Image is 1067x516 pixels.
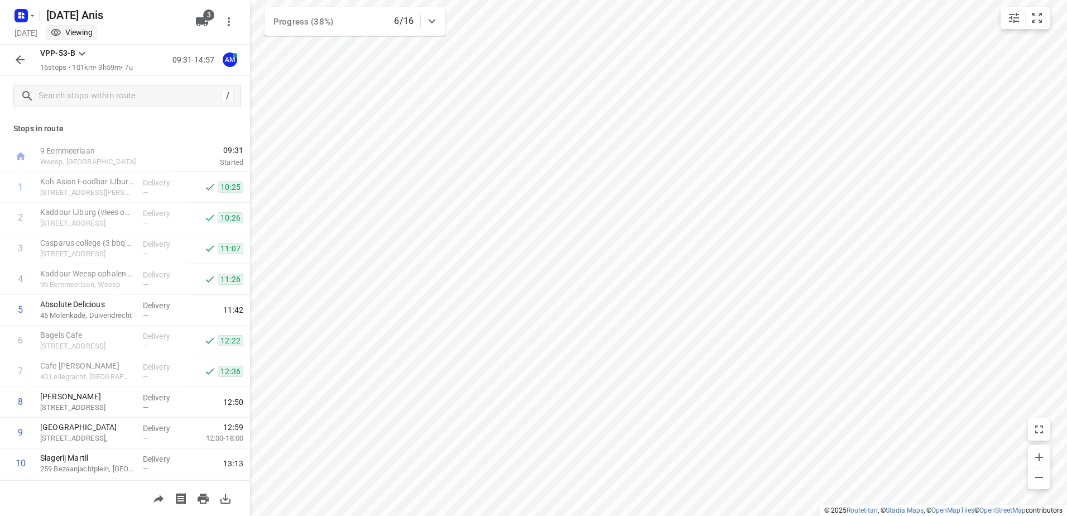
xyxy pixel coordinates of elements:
span: 13:13 [223,458,243,469]
p: Kaddour Weesp ophalen de rest [40,268,134,279]
button: More [218,11,240,33]
span: 11:42 [223,304,243,316]
div: 2 [18,212,23,223]
span: 12:22 [218,335,243,346]
p: [STREET_ADDRESS], [40,433,134,444]
svg: Done [204,243,215,254]
div: small contained button group [1001,7,1050,29]
p: Delivery [143,361,184,372]
div: 10 [16,458,26,469]
span: 10:25 [218,181,243,193]
span: Print route [192,493,214,503]
p: Started [170,157,243,168]
div: 3 [18,243,23,254]
svg: Done [204,366,215,377]
span: — [143,250,148,258]
span: Share route [147,493,170,503]
svg: Done [204,335,215,346]
p: 09:31-14:57 [172,54,219,66]
p: 46 Molenkade, Duivendrecht [40,310,134,321]
p: Bagels Cafe [40,329,134,341]
span: — [143,219,148,227]
p: 12:00-18:00 [188,433,243,444]
p: 372 Krijn Taconiskade, Amsterdam [40,187,134,198]
span: Download route [214,493,237,503]
div: 8 [18,396,23,407]
p: [STREET_ADDRESS] [40,249,134,260]
p: 6/16 [394,15,414,28]
span: — [143,342,148,350]
p: Delivery [143,269,184,280]
p: VPP-53-B [40,47,75,59]
p: Stops in route [13,123,237,135]
div: / [222,90,234,102]
p: Cafe [PERSON_NAME] [40,360,134,371]
button: 3 [191,11,213,33]
p: Delivery [143,392,184,403]
p: Koh Asian Foodbar IJburg + Koh Barstow [40,176,134,187]
span: 3 [203,9,214,21]
span: 11:07 [218,243,243,254]
p: 9 Eemmeerlaan [40,145,156,156]
p: Delivery [143,453,184,465]
div: You are currently in view mode. To make any changes, go to edit project. [50,27,93,38]
p: [STREET_ADDRESS] [40,402,134,413]
div: 9 [18,427,23,438]
span: — [143,311,148,319]
a: Routetitan [847,507,878,514]
p: 40 Leliegracht, Amsterdam [40,371,134,383]
div: Progress (38%)6/16 [265,7,445,36]
div: 4 [18,274,23,284]
a: Stadia Maps [886,507,924,514]
svg: Done [204,274,215,285]
p: Kaddour IJburg (vlees ophalen BBQ) [40,207,134,218]
span: 12:50 [223,396,243,408]
span: — [143,403,148,412]
span: — [143,465,148,473]
p: 16 stops • 101km • 3h59m • 7u [40,63,133,73]
span: — [143,372,148,381]
p: Delivery [143,331,184,342]
p: Delivery [143,300,184,311]
div: 7 [18,366,23,376]
span: — [143,280,148,289]
span: — [143,434,148,442]
p: 9b Eemmeerlaan, Weesp [40,279,134,290]
p: [GEOGRAPHIC_DATA] [40,422,134,433]
span: 12:36 [218,366,243,377]
p: Delivery [143,238,184,250]
p: 259 Bezaanjachtplein, [GEOGRAPHIC_DATA] [40,464,134,475]
div: 5 [18,304,23,315]
span: — [143,188,148,197]
a: OpenMapTiles [931,507,974,514]
p: Casparus college (3 bbq's + 3 gasflessen + vlees van IJburg voor 11:30) [40,237,134,249]
p: Weesp, [GEOGRAPHIC_DATA] [40,156,156,168]
p: [PERSON_NAME] [40,391,134,402]
span: 10:26 [218,212,243,223]
input: Search stops within route [39,88,222,105]
p: Delivery [143,208,184,219]
p: Delivery [143,423,184,434]
p: [STREET_ADDRESS] [40,218,134,229]
button: Map settings [1003,7,1025,29]
li: © 2025 , © , © © contributors [824,507,1063,514]
div: 6 [18,335,23,346]
p: 71 Vijzelstraat, Amsterdam [40,341,134,352]
div: 1 [18,181,23,192]
p: Delivery [143,177,184,188]
span: Progress (38%) [273,17,333,27]
p: Absolute Delicious [40,299,134,310]
span: Assigned to Anis M [219,54,241,65]
span: 12:59 [223,422,243,433]
span: 09:31 [170,145,243,156]
span: Print shipping labels [170,493,192,503]
p: Slagerij Martil [40,452,134,464]
a: OpenStreetMap [979,507,1026,514]
span: 11:26 [218,274,243,285]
